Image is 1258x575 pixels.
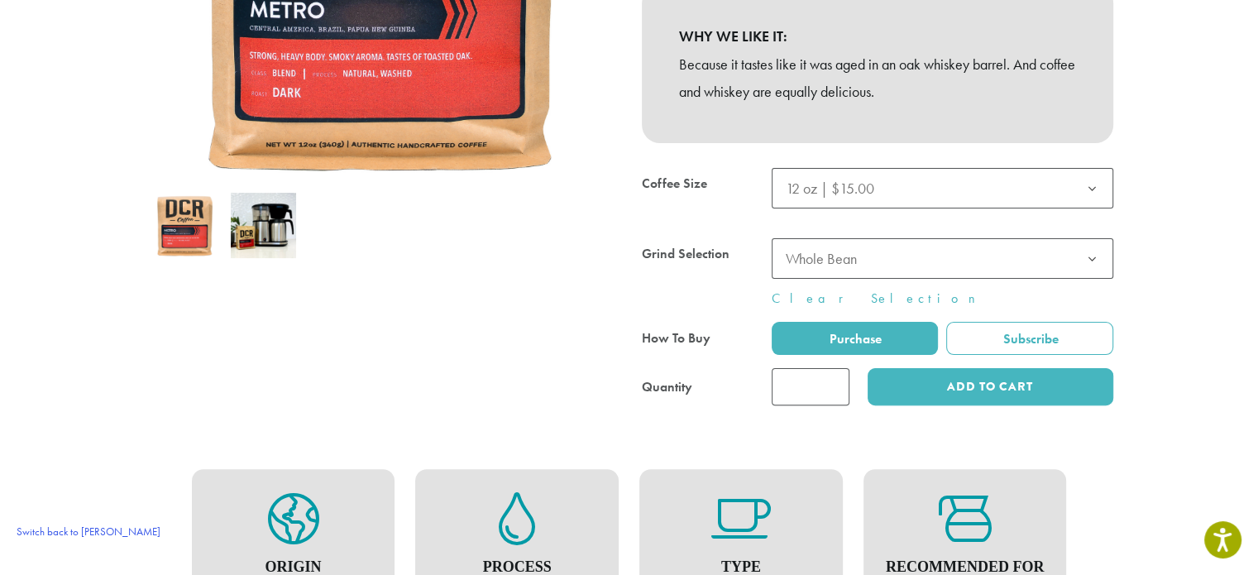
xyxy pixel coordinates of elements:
p: Because it tastes like it was aged in an oak whiskey barrel. And coffee and whiskey are equally d... [679,50,1076,107]
b: WHY WE LIKE IT: [679,22,1076,50]
img: Metro [152,193,218,258]
img: Metro - Image 2 [231,193,296,258]
a: Switch back to [PERSON_NAME] [8,518,169,545]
